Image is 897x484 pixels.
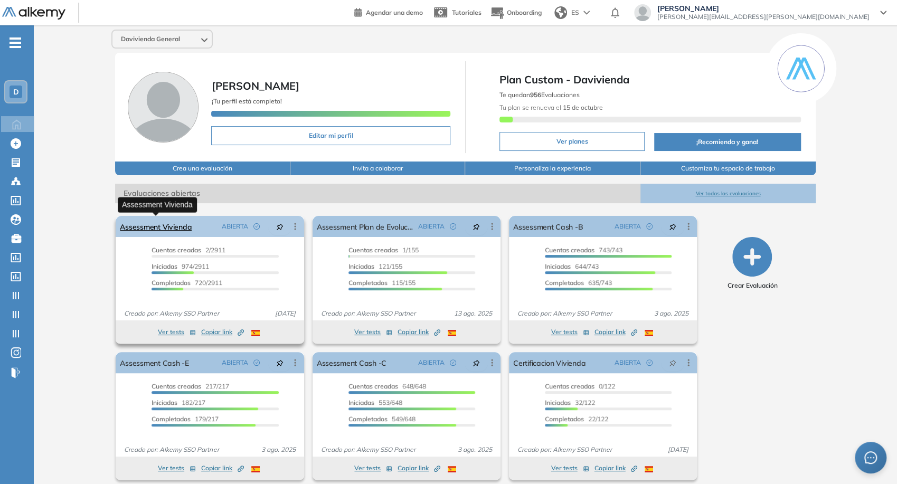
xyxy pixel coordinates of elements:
[513,445,616,454] span: Creado por: Alkemy SSO Partner
[211,126,450,145] button: Editar mi perfil
[201,327,244,337] span: Copiar link
[201,463,244,473] span: Copiar link
[348,415,388,423] span: Completados
[128,72,199,143] img: Foto de perfil
[398,462,440,474] button: Copiar link
[545,262,571,270] span: Iniciadas
[348,398,402,406] span: 553/648
[499,103,603,111] span: Tu plan se renueva el
[418,358,445,367] span: ABIERTA
[201,462,244,474] button: Copiar link
[465,162,640,175] button: Personaliza la experiencia
[450,223,456,230] span: check-circle
[545,246,594,254] span: Cuentas creadas
[640,162,816,175] button: Customiza tu espacio de trabajo
[152,398,205,406] span: 182/217
[276,222,284,231] span: pushpin
[450,359,456,366] span: check-circle
[615,222,641,231] span: ABIERTA
[545,262,599,270] span: 644/743
[211,79,299,92] span: [PERSON_NAME]
[152,246,225,254] span: 2/2911
[276,358,284,367] span: pushpin
[615,358,641,367] span: ABIERTA
[121,35,180,43] span: Davivienda General
[507,8,542,16] span: Onboarding
[268,218,291,235] button: pushpin
[650,309,693,318] span: 3 ago. 2025
[551,326,589,338] button: Ver tests
[317,309,420,318] span: Creado por: Alkemy SSO Partner
[545,398,595,406] span: 32/122
[348,262,402,270] span: 121/155
[152,262,209,270] span: 974/2911
[152,279,191,287] span: Completados
[120,352,188,373] a: Assessment Cash -E
[120,216,192,237] a: Assessment Vivienda
[348,246,398,254] span: Cuentas creadas
[10,42,21,44] i: -
[354,5,423,18] a: Agendar una demo
[348,398,374,406] span: Iniciadas
[152,262,177,270] span: Iniciadas
[2,7,65,20] img: Logo
[450,309,496,318] span: 13 ago. 2025
[348,279,416,287] span: 115/155
[499,72,801,88] span: Plan Custom - Davivienda
[594,326,637,338] button: Copiar link
[398,463,440,473] span: Copiar link
[366,8,423,16] span: Agendar una demo
[152,415,219,423] span: 179/217
[473,358,480,367] span: pushpin
[115,162,290,175] button: Crea una evaluación
[201,326,244,338] button: Copiar link
[354,326,392,338] button: Ver tests
[152,382,229,390] span: 217/217
[545,415,608,423] span: 22/122
[554,6,567,19] img: world
[864,451,877,464] span: message
[727,237,777,290] button: Crear Evaluación
[348,382,398,390] span: Cuentas creadas
[465,354,488,371] button: pushpin
[499,132,645,151] button: Ver planes
[594,463,637,473] span: Copiar link
[561,103,603,111] b: 15 de octubre
[317,445,420,454] span: Creado por: Alkemy SSO Partner
[513,216,583,237] a: Assessment Cash -B
[646,223,653,230] span: check-circle
[583,11,590,15] img: arrow
[646,359,653,366] span: check-circle
[545,415,584,423] span: Completados
[158,462,196,474] button: Ver tests
[645,466,653,472] img: ESP
[645,330,653,336] img: ESP
[251,330,260,336] img: ESP
[513,352,586,373] a: Certificacion Vivienda
[669,358,676,367] span: pushpin
[152,382,201,390] span: Cuentas creadas
[222,222,248,231] span: ABIERTA
[398,327,440,337] span: Copiar link
[661,354,684,371] button: pushpin
[152,246,201,254] span: Cuentas creadas
[354,462,392,474] button: Ver tests
[594,462,637,474] button: Copiar link
[348,279,388,287] span: Completados
[120,445,223,454] span: Creado por: Alkemy SSO Partner
[257,445,300,454] span: 3 ago. 2025
[268,354,291,371] button: pushpin
[465,218,488,235] button: pushpin
[251,466,260,472] img: ESP
[348,246,419,254] span: 1/155
[499,91,580,99] span: Te quedan Evaluaciones
[669,222,676,231] span: pushpin
[253,359,260,366] span: check-circle
[448,330,456,336] img: ESP
[661,218,684,235] button: pushpin
[513,309,616,318] span: Creado por: Alkemy SSO Partner
[211,97,281,105] span: ¡Tu perfil está completo!
[118,197,197,212] div: Assessment Vivienda
[115,184,640,203] span: Evaluaciones abiertas
[657,4,870,13] span: [PERSON_NAME]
